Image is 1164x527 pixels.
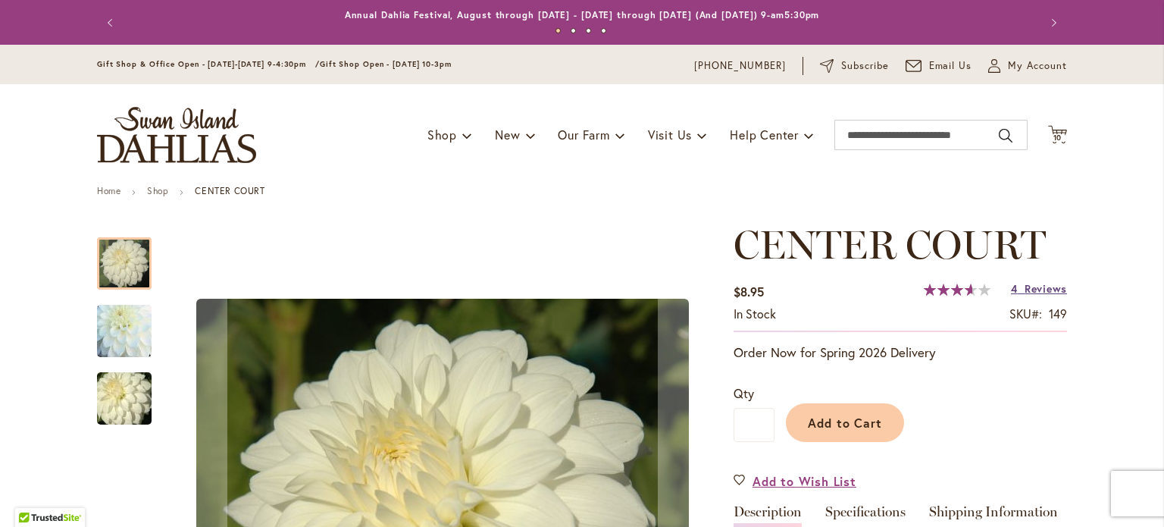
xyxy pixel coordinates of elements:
button: 4 of 4 [601,28,606,33]
a: Shipping Information [929,505,1058,527]
img: CENTER COURT [70,362,179,435]
span: New [495,127,520,143]
span: Visit Us [648,127,692,143]
span: Email Us [929,58,972,74]
span: Shop [427,127,457,143]
a: [PHONE_NUMBER] [694,58,786,74]
div: CENTER COURT [97,357,152,425]
span: $8.95 [734,284,764,300]
a: Shop [147,185,168,196]
a: Home [97,185,120,196]
a: Description [734,505,802,527]
button: 2 of 4 [571,28,576,33]
span: Gift Shop & Office Open - [DATE]-[DATE] 9-4:30pm / [97,59,320,69]
a: Subscribe [820,58,889,74]
button: Previous [97,8,127,38]
button: 10 [1048,125,1067,146]
span: Our Farm [558,127,609,143]
a: Annual Dahlia Festival, August through [DATE] - [DATE] through [DATE] (And [DATE]) 9-am5:30pm [345,9,820,20]
span: 4 [1011,281,1018,296]
a: 4 Reviews [1011,281,1067,296]
span: Reviews [1025,281,1067,296]
div: 73% [924,284,990,296]
a: Add to Wish List [734,472,856,490]
a: store logo [97,107,256,163]
span: Gift Shop Open - [DATE] 10-3pm [320,59,452,69]
button: Add to Cart [786,403,904,442]
span: Qty [734,385,754,401]
span: CENTER COURT [734,221,1046,268]
strong: SKU [1009,306,1042,322]
strong: CENTER COURT [195,185,264,196]
button: My Account [988,58,1067,74]
div: CENTER COURT [97,222,167,290]
span: Help Center [730,127,799,143]
span: My Account [1008,58,1067,74]
div: Availability [734,306,776,323]
p: Order Now for Spring 2026 Delivery [734,343,1067,362]
div: CENTER COURT [97,290,167,357]
span: 10 [1053,133,1062,143]
span: Subscribe [841,58,889,74]
button: 3 of 4 [586,28,591,33]
button: 1 of 4 [555,28,561,33]
img: CENTER COURT [70,279,179,384]
button: Next [1037,8,1067,38]
span: In stock [734,306,776,322]
div: 149 [1049,306,1067,323]
span: Add to Cart [808,415,883,431]
a: Email Us [906,58,972,74]
span: Add to Wish List [753,472,856,490]
a: Specifications [825,505,906,527]
iframe: Launch Accessibility Center [11,473,54,516]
